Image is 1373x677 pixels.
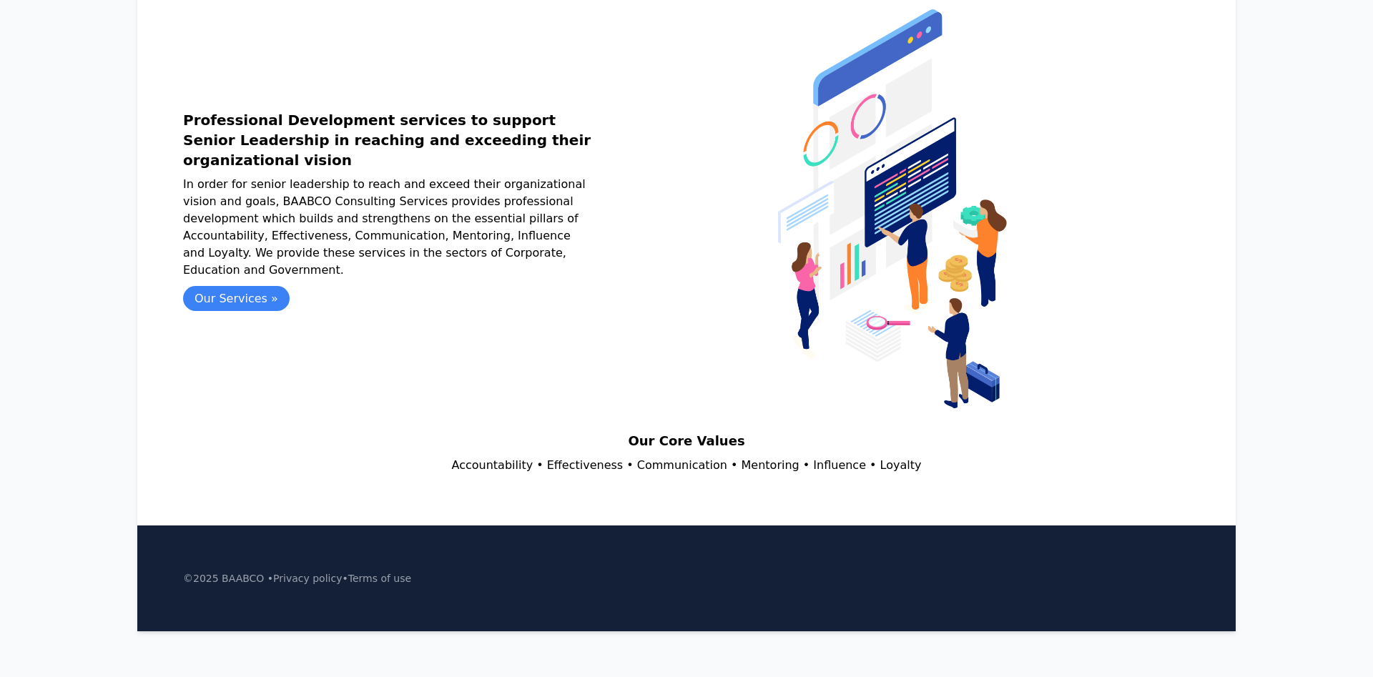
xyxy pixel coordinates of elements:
[348,573,411,584] a: Terms of use
[183,110,595,170] h1: Professional Development services to support Senior Leadership in reaching and exceeding their or...
[183,431,1190,451] h2: Our Core Values
[183,571,411,585] p: ©2025 BAABCO • •
[273,573,342,584] a: Privacy policy
[778,9,1007,409] img: BAABCO Consulting Services
[183,457,1190,474] p: Accountability • Effectiveness • Communication • Mentoring • Influence • Loyalty
[183,176,595,279] p: In order for senior leadership to reach and exceed their organizational vision and goals, BAABCO ...
[183,286,290,311] a: Our Services »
